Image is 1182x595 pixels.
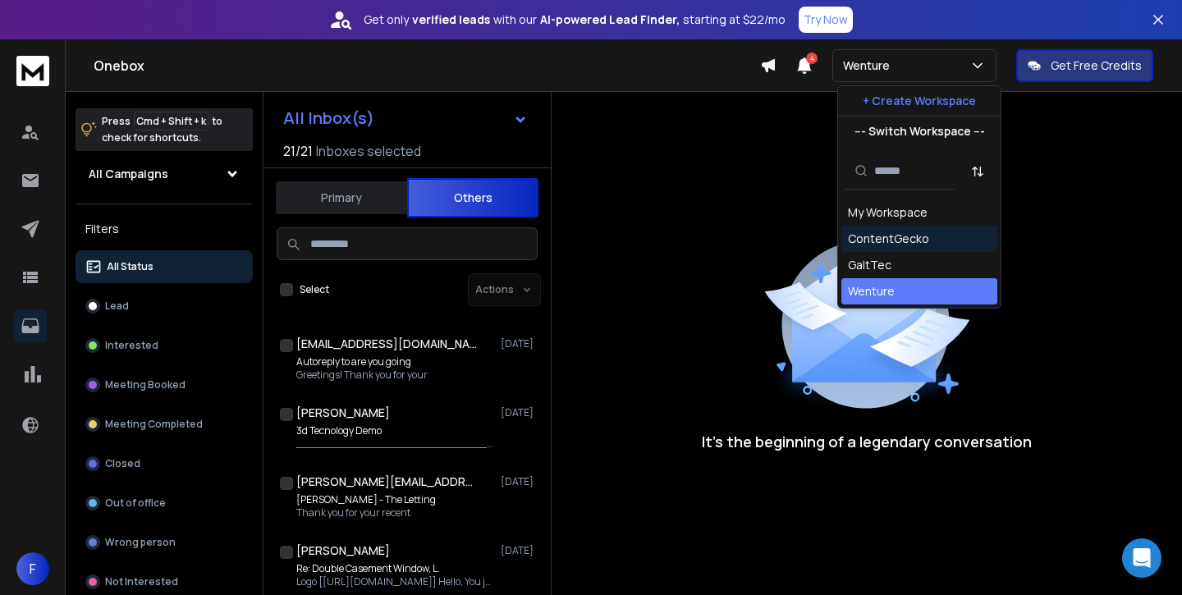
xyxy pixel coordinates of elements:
p: Lead [105,300,129,313]
p: Wrong person [105,536,176,549]
p: Autoreply to are you going [296,355,428,368]
strong: verified leads [412,11,490,28]
p: It’s the beginning of a legendary conversation [702,430,1032,453]
h1: [EMAIL_ADDRESS][DOMAIN_NAME] [296,336,477,352]
p: Out of office [105,497,166,510]
button: F [16,552,49,585]
button: Wrong person [76,526,253,559]
p: Not Interested [105,575,178,588]
button: All Inbox(s) [270,102,541,135]
span: 21 / 21 [283,141,313,161]
div: Wenture [848,283,895,300]
p: Meeting Completed [105,418,203,431]
p: Re: Double Casement Window, L. [296,562,493,575]
p: 3d Tecnology Demo [296,424,493,437]
button: + Create Workspace [838,86,1001,116]
span: 4 [806,53,818,64]
h1: [PERSON_NAME] [296,405,390,421]
h1: Onebox [94,56,760,76]
p: [PERSON_NAME] - The Letting [296,493,436,506]
button: Sort by Sort A-Z [961,155,994,188]
p: [DATE] [501,337,538,350]
p: Get Free Credits [1051,57,1142,74]
button: Out of office [76,487,253,519]
p: + Create Workspace [863,93,976,109]
p: [DATE] [501,475,538,488]
button: Meeting Booked [76,368,253,401]
p: [DATE] [501,544,538,557]
p: Press to check for shortcuts. [102,113,222,146]
button: Try Now [799,7,853,33]
button: Closed [76,447,253,480]
p: [DATE] [501,406,538,419]
p: Interested [105,339,158,352]
p: Try Now [804,11,848,28]
button: Others [407,178,538,217]
p: Greetings! Thank you for your [296,368,428,382]
p: All Status [107,260,153,273]
img: logo [16,56,49,86]
button: Get Free Credits [1016,49,1153,82]
div: My Workspace [848,204,928,221]
button: All Status [76,250,253,283]
label: Select [300,283,329,296]
p: Get only with our starting at $22/mo [364,11,786,28]
p: Closed [105,457,140,470]
p: --- Switch Workspace --- [854,123,985,140]
p: Wenture [843,57,896,74]
button: Primary [276,180,407,216]
div: GaltTec [848,257,891,273]
p: ________________________________________________________________________________ Microsoft Teams ... [296,437,493,451]
button: All Campaigns [76,158,253,190]
p: Meeting Booked [105,378,186,391]
h3: Inboxes selected [316,141,421,161]
div: ContentGecko [848,231,929,247]
button: Interested [76,329,253,362]
p: Logo [[URL][DOMAIN_NAME]] Hello, You just contacted me by [296,575,493,588]
h1: [PERSON_NAME] [296,542,390,559]
h1: All Inbox(s) [283,110,374,126]
span: Cmd + Shift + k [134,112,208,130]
button: Meeting Completed [76,408,253,441]
h1: All Campaigns [89,166,168,182]
h3: Filters [76,217,253,240]
button: Lead [76,290,253,323]
div: Open Intercom Messenger [1122,538,1161,578]
strong: AI-powered Lead Finder, [540,11,680,28]
p: Thank you for your recent [296,506,436,519]
h1: [PERSON_NAME][EMAIL_ADDRESS][DOMAIN_NAME] [296,474,477,490]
